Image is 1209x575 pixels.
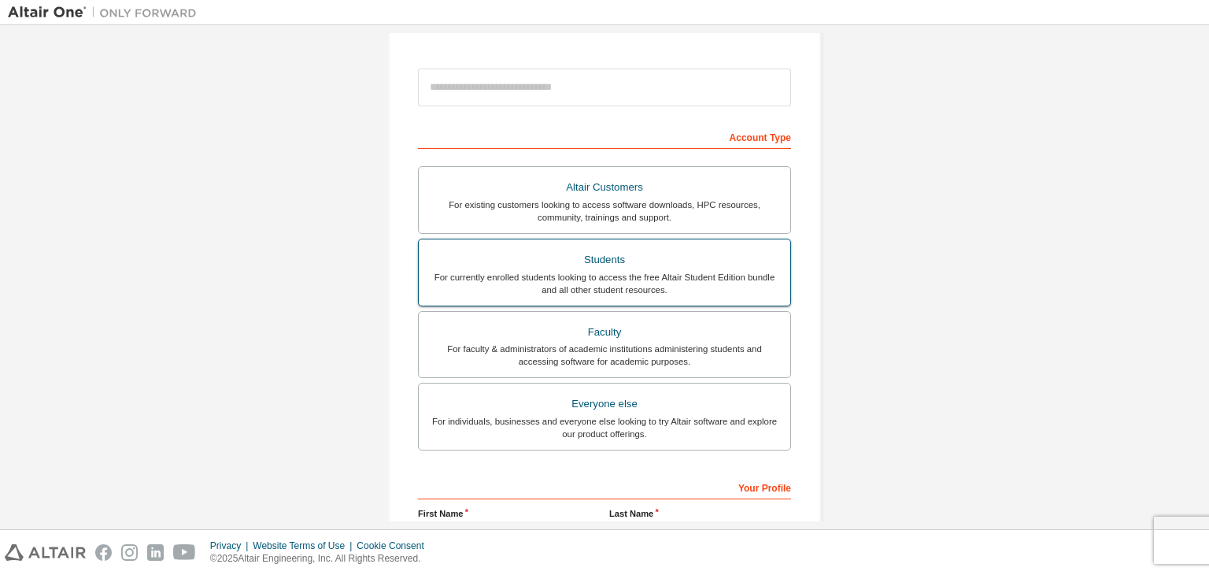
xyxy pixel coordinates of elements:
[428,343,781,368] div: For faculty & administrators of academic institutions administering students and accessing softwa...
[8,5,205,20] img: Altair One
[428,321,781,343] div: Faculty
[147,544,164,561] img: linkedin.svg
[428,249,781,271] div: Students
[609,507,791,520] label: Last Name
[428,198,781,224] div: For existing customers looking to access software downloads, HPC resources, community, trainings ...
[428,393,781,415] div: Everyone else
[418,474,791,499] div: Your Profile
[428,271,781,296] div: For currently enrolled students looking to access the free Altair Student Edition bundle and all ...
[428,415,781,440] div: For individuals, businesses and everyone else looking to try Altair software and explore our prod...
[210,540,253,552] div: Privacy
[121,544,138,561] img: instagram.svg
[418,124,791,149] div: Account Type
[253,540,357,552] div: Website Terms of Use
[95,544,112,561] img: facebook.svg
[210,552,434,566] p: © 2025 Altair Engineering, Inc. All Rights Reserved.
[173,544,196,561] img: youtube.svg
[357,540,433,552] div: Cookie Consent
[5,544,86,561] img: altair_logo.svg
[418,507,600,520] label: First Name
[428,176,781,198] div: Altair Customers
